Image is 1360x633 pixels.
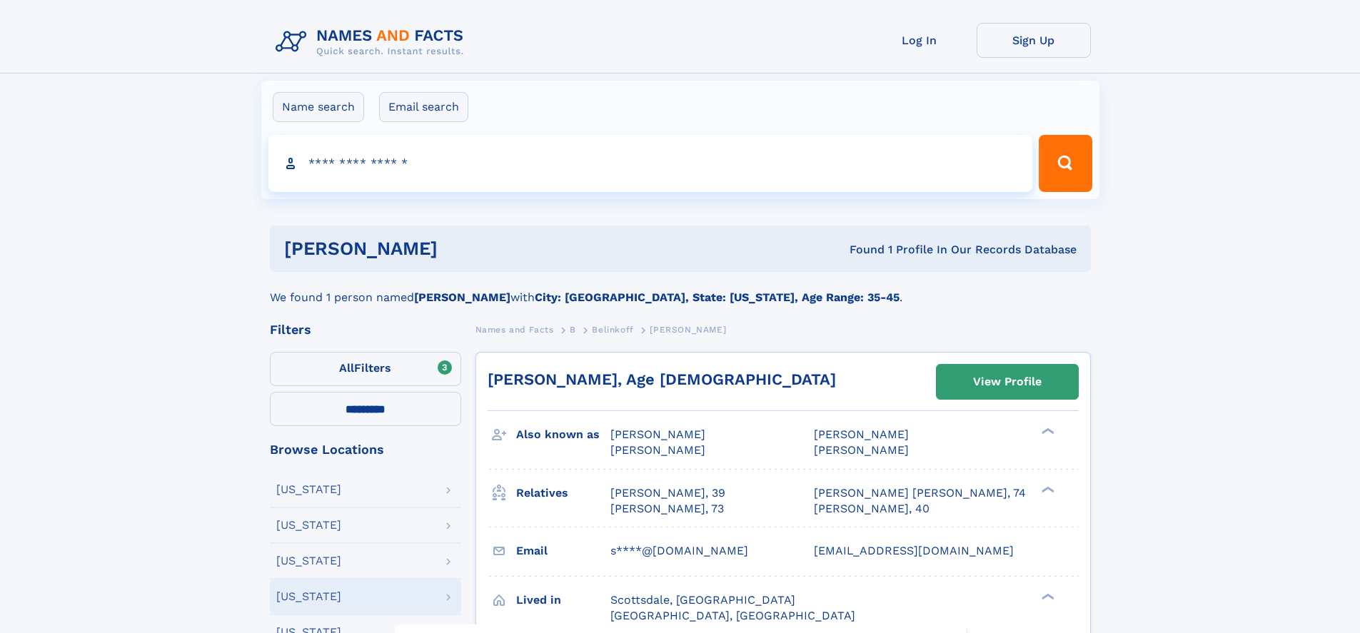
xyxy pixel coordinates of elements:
[973,365,1042,398] div: View Profile
[1038,485,1055,494] div: ❯
[270,323,461,336] div: Filters
[475,320,554,338] a: Names and Facts
[270,352,461,386] label: Filters
[570,320,576,338] a: B
[488,370,836,388] a: [PERSON_NAME], Age [DEMOGRAPHIC_DATA]
[276,484,341,495] div: [US_STATE]
[284,240,644,258] h1: [PERSON_NAME]
[339,361,354,375] span: All
[643,242,1077,258] div: Found 1 Profile In Our Records Database
[610,609,855,622] span: [GEOGRAPHIC_DATA], [GEOGRAPHIC_DATA]
[814,501,930,517] a: [PERSON_NAME], 40
[937,365,1078,399] a: View Profile
[276,591,341,602] div: [US_STATE]
[276,520,341,531] div: [US_STATE]
[273,92,364,122] label: Name search
[270,23,475,61] img: Logo Names and Facts
[610,501,724,517] a: [PERSON_NAME], 73
[592,325,633,335] span: Belinkoff
[1039,135,1092,192] button: Search Button
[650,325,726,335] span: [PERSON_NAME]
[1038,427,1055,436] div: ❯
[516,422,610,447] h3: Also known as
[268,135,1033,192] input: search input
[610,443,705,457] span: [PERSON_NAME]
[516,588,610,612] h3: Lived in
[270,272,1091,306] div: We found 1 person named with .
[535,290,900,304] b: City: [GEOGRAPHIC_DATA], State: [US_STATE], Age Range: 35-45
[610,485,725,501] a: [PERSON_NAME], 39
[270,443,461,456] div: Browse Locations
[379,92,468,122] label: Email search
[977,23,1091,58] a: Sign Up
[570,325,576,335] span: B
[516,481,610,505] h3: Relatives
[276,555,341,567] div: [US_STATE]
[610,593,795,607] span: Scottsdale, [GEOGRAPHIC_DATA]
[814,443,909,457] span: [PERSON_NAME]
[862,23,977,58] a: Log In
[1038,592,1055,601] div: ❯
[610,427,705,441] span: [PERSON_NAME]
[814,427,909,441] span: [PERSON_NAME]
[592,320,633,338] a: Belinkoff
[814,544,1014,557] span: [EMAIL_ADDRESS][DOMAIN_NAME]
[516,539,610,563] h3: Email
[814,485,1026,501] a: [PERSON_NAME] [PERSON_NAME], 74
[414,290,510,304] b: [PERSON_NAME]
